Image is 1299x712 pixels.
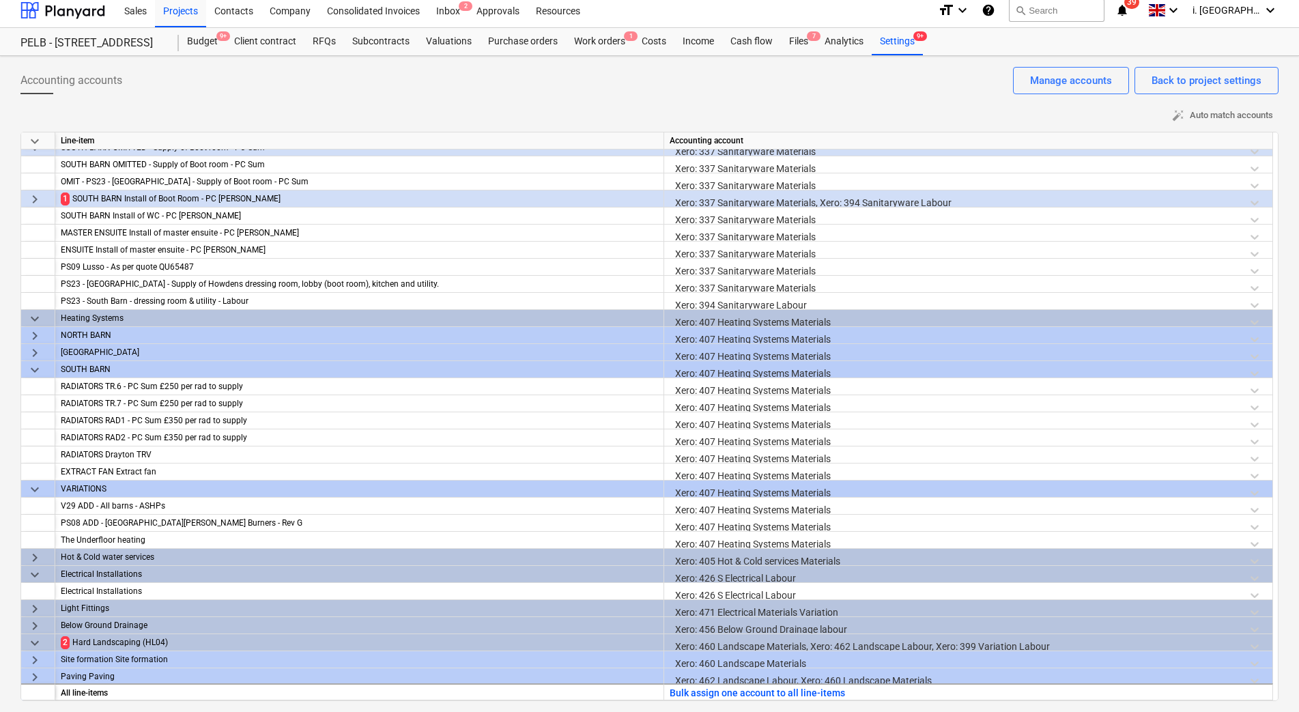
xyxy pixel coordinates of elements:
[27,567,43,583] span: keyboard_arrow_down
[1165,2,1182,18] i: keyboard_arrow_down
[816,28,872,55] a: Analytics
[61,668,658,685] div: Paving Paving
[61,327,658,344] div: NORTH BARN
[72,190,658,208] div: SOUTH BARN Install of Boot Room - PC Sum
[61,208,658,225] div: SOUTH BARN Install of WC - PC Sum
[61,378,658,395] div: RADIATORS TR.6 - PC Sum £250 per rad to supply
[27,481,43,498] span: keyboard_arrow_down
[61,395,658,412] div: RADIATORS TR.7 - PC Sum £250 per rad to supply
[459,1,472,11] span: 2
[1152,72,1261,89] div: Back to project settings
[61,549,658,566] div: Hot & Cold water services
[61,600,658,617] div: Light Fittings
[913,31,927,41] span: 9+
[61,412,658,429] div: RADIATORS RAD1 - PC Sum £350 per rad to supply
[61,566,658,583] div: Electrical Installations
[27,345,43,361] span: keyboard_arrow_right
[61,344,658,361] div: EAST BARN
[807,31,820,41] span: 7
[954,2,971,18] i: keyboard_arrow_down
[1167,105,1279,126] button: Auto match accounts
[20,72,122,89] span: Accounting accounts
[670,685,845,702] button: Bulk assign one account to all line-items
[27,669,43,685] span: keyboard_arrow_right
[61,636,70,649] span: 2
[1172,109,1184,122] span: auto_fix_high
[61,583,658,600] div: Electrical Installations
[872,28,923,55] a: Settings9+
[982,2,995,18] i: Knowledge base
[1115,2,1129,18] i: notifications
[1134,67,1279,94] button: Back to project settings
[1262,2,1279,18] i: keyboard_arrow_down
[27,311,43,327] span: keyboard_arrow_down
[566,28,633,55] a: Work orders1
[20,36,162,51] div: PELB - [STREET_ADDRESS]
[179,28,226,55] div: Budget
[1231,646,1299,712] iframe: Chat Widget
[61,242,658,259] div: ENSUITE Install of master ensuite - PC Sum
[27,328,43,344] span: keyboard_arrow_right
[27,191,43,208] span: keyboard_arrow_right
[61,498,658,515] div: V29 ADD - All barns - ASHPs
[1172,108,1273,124] span: Auto match accounts
[72,634,658,651] div: Hard Landscaping (HL04)
[61,293,658,310] div: PS23 - South Barn - dressing room & utility - Labour
[1013,67,1129,94] button: Manage accounts
[55,132,664,149] div: Line-item
[633,28,674,55] a: Costs
[61,651,658,668] div: Site formation Site formation
[664,132,1273,149] div: Accounting account
[61,361,658,378] div: SOUTH BARN
[61,193,70,205] span: 1
[61,276,658,293] div: PS23 - South Barn - Supply of Howdens dressing room, lobby (boot room), kitchen and utility.
[61,173,658,190] div: OMIT - PS23 - South Barn - Supply of Boot room - PC Sum
[61,156,658,173] div: SOUTH BARN OMITTED - Supply of Boot room - PC Sum
[61,259,658,276] div: PS09 Lusso - As per quote QU65487
[226,28,304,55] a: Client contract
[61,481,658,498] div: VARIATIONS
[61,446,658,464] div: RADIATORS Drayton TRV
[27,362,43,378] span: keyboard_arrow_down
[781,28,816,55] div: Files
[27,550,43,566] span: keyboard_arrow_right
[61,617,658,634] div: Below Ground Drainage
[1030,72,1112,89] div: Manage accounts
[61,310,658,327] div: Heating Systems
[304,28,344,55] a: RFQs
[480,28,566,55] a: Purchase orders
[27,652,43,668] span: keyboard_arrow_right
[61,515,658,532] div: PS08 ADD - North & East Barns - Wood Burners - Rev G
[1193,5,1261,16] span: i. [GEOGRAPHIC_DATA]
[216,31,230,41] span: 9+
[61,429,658,446] div: RADIATORS RAD2 - PC Sum £350 per rad to supply
[27,133,43,149] span: keyboard_arrow_down
[624,31,638,41] span: 1
[27,635,43,651] span: keyboard_arrow_down
[344,28,418,55] a: Subcontracts
[61,225,658,242] div: MASTER ENSUITE Install of master ensuite - PC Sum
[61,464,658,481] div: EXTRACT FAN Extract fan
[27,618,43,634] span: keyboard_arrow_right
[418,28,480,55] a: Valuations
[27,601,43,617] span: keyboard_arrow_right
[566,28,633,55] div: Work orders
[938,2,954,18] i: format_size
[722,28,781,55] a: Cash flow
[674,28,722,55] a: Income
[179,28,226,55] a: Budget9+
[55,683,664,700] div: All line-items
[781,28,816,55] a: Files7
[1015,5,1026,16] span: search
[61,532,658,549] div: The Underfloor heating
